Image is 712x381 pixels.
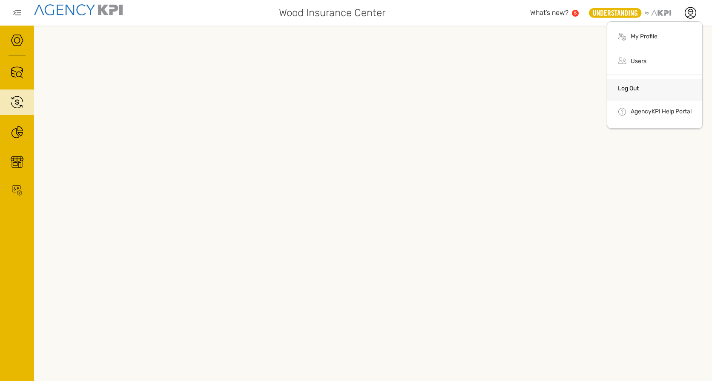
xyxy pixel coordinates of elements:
a: 5 [572,10,579,17]
img: agencykpi-logo-550x69-2d9e3fa8.png [34,4,123,15]
a: Users [631,58,646,65]
span: Wood Insurance Center [279,5,385,20]
text: 5 [574,11,577,15]
a: My Profile [631,33,657,40]
a: Log Out [618,85,639,92]
a: AgencyKPI Help Portal [631,108,692,115]
span: What’s new? [530,9,568,17]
